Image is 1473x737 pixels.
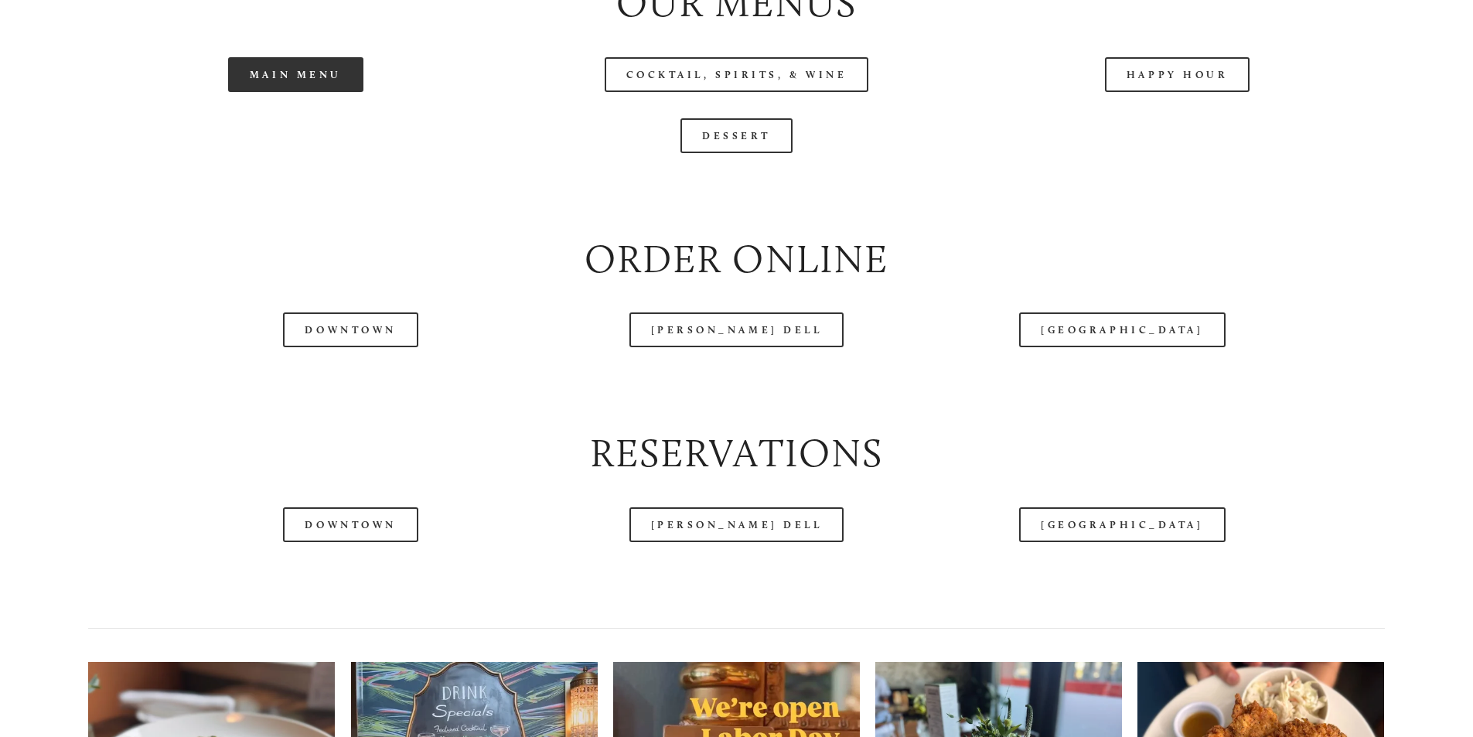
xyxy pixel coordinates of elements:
h2: Reservations [88,426,1384,481]
a: Dessert [680,118,793,153]
a: Downtown [283,312,418,347]
a: [PERSON_NAME] Dell [629,507,844,542]
h2: Order Online [88,232,1384,287]
a: Downtown [283,507,418,542]
a: [PERSON_NAME] Dell [629,312,844,347]
a: [GEOGRAPHIC_DATA] [1019,312,1225,347]
a: [GEOGRAPHIC_DATA] [1019,507,1225,542]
